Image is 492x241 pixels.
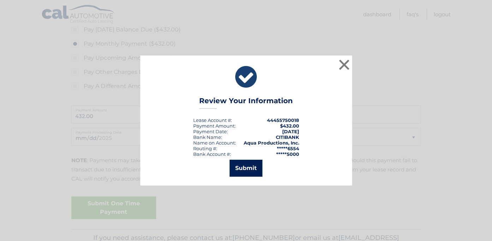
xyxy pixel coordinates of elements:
div: Lease Account #: [193,117,232,123]
div: Bank Account #: [193,151,231,157]
button: × [337,58,351,72]
span: [DATE] [282,129,299,134]
div: Name on Account: [193,140,236,146]
span: $432.00 [280,123,299,129]
button: Submit [230,160,262,177]
strong: CITIBANK [276,134,299,140]
div: Payment Amount: [193,123,236,129]
div: : [193,129,228,134]
span: Payment Date [193,129,227,134]
strong: 44455750018 [267,117,299,123]
strong: Aqua Productions, Inc. [244,140,299,146]
div: Routing #: [193,146,217,151]
div: Bank Name: [193,134,222,140]
h3: Review Your Information [199,96,293,109]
